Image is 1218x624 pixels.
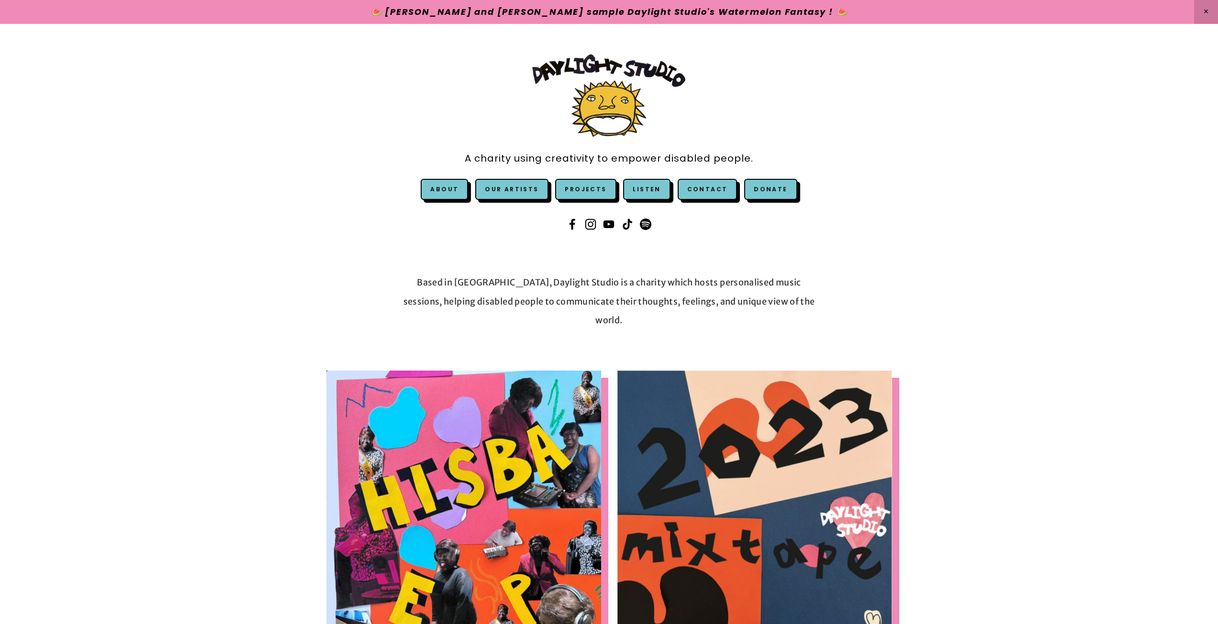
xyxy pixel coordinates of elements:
a: Projects [555,179,616,200]
a: Listen [633,185,660,193]
p: Based in [GEOGRAPHIC_DATA], Daylight Studio is a charity which hosts personalised music sessions,... [399,273,819,330]
a: A charity using creativity to empower disabled people. [465,148,753,169]
img: Daylight Studio [532,54,685,137]
a: Our Artists [475,179,548,200]
a: About [430,185,458,193]
a: Donate [744,179,797,200]
a: Contact [678,179,738,200]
